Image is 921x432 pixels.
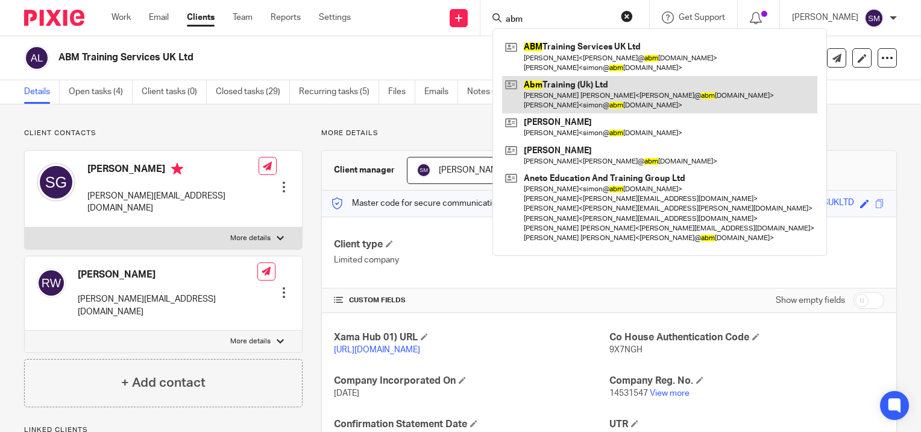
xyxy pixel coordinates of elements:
a: Email [149,11,169,24]
span: 14531547 [609,389,648,398]
p: Client contacts [24,129,303,138]
p: [PERSON_NAME][EMAIL_ADDRESS][DOMAIN_NAME] [87,190,259,215]
a: Open tasks (4) [69,80,133,104]
p: More details [321,129,897,138]
img: svg%3E [864,8,884,28]
h4: [PERSON_NAME] [78,268,257,281]
h4: Xama Hub 01) URL [334,331,609,344]
label: Show empty fields [776,294,845,307]
h4: + Add contact [121,373,206,392]
p: [PERSON_NAME] [792,11,858,24]
a: Recurring tasks (5) [299,80,379,104]
i: Primary [171,163,183,175]
a: [URL][DOMAIN_NAME] [334,346,420,354]
h4: CUSTOM FIELDS [334,296,609,305]
input: Search [505,14,613,25]
a: Team [233,11,253,24]
a: Settings [319,11,351,24]
img: svg%3E [37,163,75,202]
p: Master code for secure communications and files [331,197,539,209]
button: Clear [621,10,633,22]
h2: ABM Training Services UK Ltd [58,51,598,64]
a: Files [388,80,415,104]
h4: Client type [334,238,609,251]
h3: Client manager [334,164,395,176]
a: Emails [424,80,458,104]
a: Clients [187,11,215,24]
p: Limited company [334,254,609,266]
span: Get Support [679,13,725,22]
a: Details [24,80,60,104]
a: View more [650,389,690,398]
span: [PERSON_NAME] [439,166,505,174]
a: Work [112,11,131,24]
h4: Co House Authentication Code [609,331,884,344]
a: Closed tasks (29) [216,80,290,104]
span: 9X7NGH [609,346,643,354]
img: svg%3E [416,163,431,177]
img: Pixie [24,10,84,26]
h4: Confirmation Statement Date [334,418,609,431]
h4: UTR [609,418,884,431]
img: svg%3E [37,268,66,297]
a: Reports [271,11,301,24]
p: More details [230,233,271,243]
h4: Company Incorporated On [334,375,609,387]
p: More details [230,337,271,346]
img: svg%3E [24,45,49,71]
a: Notes (0) [467,80,511,104]
p: [PERSON_NAME][EMAIL_ADDRESS][DOMAIN_NAME] [78,293,257,318]
h4: [PERSON_NAME] [87,163,259,178]
h4: Company Reg. No. [609,375,884,387]
a: Client tasks (0) [142,80,207,104]
span: [DATE] [334,389,359,398]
